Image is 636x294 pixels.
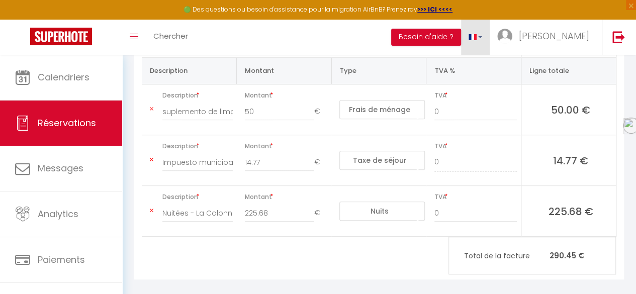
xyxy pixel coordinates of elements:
button: Besoin d'aide ? [391,29,461,46]
a: Chercher [146,20,196,55]
span: Chercher [153,31,188,41]
span: Description [162,139,233,153]
span: € [314,204,327,222]
span: € [314,153,327,171]
span: Total de la facture [464,250,550,261]
span: Réservations [38,117,96,129]
span: Paiements [38,253,85,266]
p: 290.45 € [449,245,615,266]
th: TVA % [426,57,521,84]
span: 225.68 € [529,204,612,218]
span: Montant [245,190,328,204]
span: Messages [38,162,83,174]
span: Calendriers [38,71,89,83]
span: 50.00 € [529,103,612,117]
th: Type [331,57,426,84]
th: Ligne totale [521,57,616,84]
span: Montant [245,139,328,153]
span: € [314,103,327,121]
span: 14.77 € [529,153,612,167]
th: Montant [237,57,332,84]
span: TVA [434,139,517,153]
span: Analytics [38,208,78,220]
span: TVA [434,190,517,204]
span: Description [162,88,233,103]
img: ... [497,29,512,44]
a: >>> ICI <<<< [417,5,452,14]
span: TVA [434,88,517,103]
th: Description [142,57,237,84]
span: Description [162,190,233,204]
a: ... [PERSON_NAME] [490,20,602,55]
span: Montant [245,88,328,103]
span: [PERSON_NAME] [519,30,589,42]
img: logout [612,31,625,43]
img: Super Booking [30,28,92,45]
